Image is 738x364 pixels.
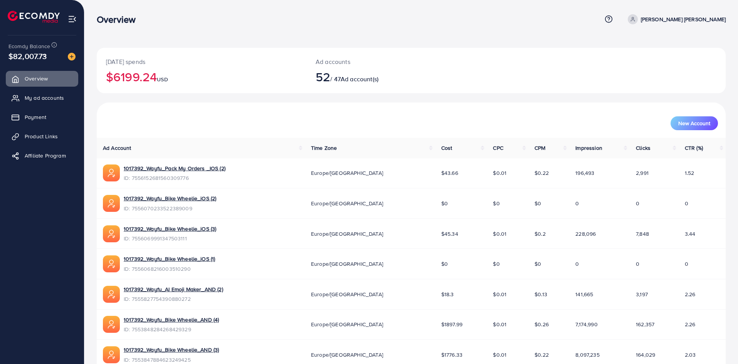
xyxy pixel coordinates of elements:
span: Europe/[GEOGRAPHIC_DATA] [311,200,383,207]
span: Payment [25,113,46,121]
span: Time Zone [311,144,337,152]
span: ID: 7556070233522389009 [124,205,216,212]
h2: $6199.24 [106,69,297,84]
span: Europe/[GEOGRAPHIC_DATA] [311,230,383,238]
span: $1776.33 [441,351,462,359]
span: 8,097,235 [575,351,599,359]
span: Ecomdy Balance [8,42,50,50]
a: 1017392_Wayfu_Bike Wheelie_AND (4) [124,316,219,324]
iframe: Chat [705,329,732,358]
span: $0.01 [493,290,506,298]
span: $0 [535,200,541,207]
span: $0 [535,260,541,268]
h2: / 47 [316,69,454,84]
span: USD [157,75,168,83]
span: Affiliate Program [25,152,66,159]
span: Clicks [636,144,651,152]
span: $0.01 [493,230,506,238]
span: 7,848 [636,230,649,238]
a: 1017392_Wayfu_Bike Wheelie_iOS (2) [124,195,216,202]
a: Affiliate Program [6,148,78,163]
span: Product Links [25,133,58,140]
span: $0 [493,200,499,207]
img: ic-ads-acc.e4c84228.svg [103,225,120,242]
span: $43.66 [441,169,458,177]
a: 1017392_Wayfu_AI Emoji Maker_AND (2) [124,285,223,293]
span: Europe/[GEOGRAPHIC_DATA] [311,169,383,177]
a: 1017392_Wayfu_Bike Wheelie_iOS (1) [124,255,215,263]
span: CPC [493,144,503,152]
a: Payment [6,109,78,125]
span: $0.22 [535,169,549,177]
span: My ad accounts [25,94,64,102]
span: 1.52 [685,169,694,177]
p: [PERSON_NAME] [PERSON_NAME] [641,15,726,24]
span: 0 [636,260,639,268]
a: [PERSON_NAME] [PERSON_NAME] [625,14,726,24]
span: 196,493 [575,169,594,177]
span: Impression [575,144,602,152]
img: ic-ads-acc.e4c84228.svg [103,164,120,181]
span: 2.26 [685,290,696,298]
button: New Account [671,116,718,130]
span: 0 [575,260,579,268]
img: ic-ads-acc.e4c84228.svg [103,346,120,363]
img: ic-ads-acc.e4c84228.svg [103,286,120,303]
span: $1897.99 [441,320,462,328]
span: 0 [685,200,688,207]
img: logo [8,11,60,23]
span: 162,357 [636,320,654,328]
span: 0 [575,200,579,207]
span: $0 [441,260,448,268]
span: $0.22 [535,351,549,359]
span: Europe/[GEOGRAPHIC_DATA] [311,351,383,359]
p: [DATE] spends [106,57,297,66]
span: New Account [678,121,710,126]
span: $0.2 [535,230,546,238]
span: 3,197 [636,290,648,298]
span: 164,029 [636,351,655,359]
span: 228,096 [575,230,596,238]
span: $0.26 [535,320,549,328]
span: Europe/[GEOGRAPHIC_DATA] [311,320,383,328]
span: 0 [636,200,639,207]
span: Ad Account [103,144,131,152]
span: ID: 7556068216003510290 [124,265,215,273]
span: 7,174,990 [575,320,597,328]
span: ID: 7553847884623249425 [124,356,219,364]
a: 1017392_Wayfu_Pack My Orders _IOS (2) [124,164,225,172]
span: ID: 7556152681560309776 [124,174,225,182]
a: Overview [6,71,78,86]
span: $0.01 [493,169,506,177]
img: ic-ads-acc.e4c84228.svg [103,195,120,212]
span: ID: 7556069991347503111 [124,235,216,242]
a: 1017392_Wayfu_Bike Wheelie_iOS (3) [124,225,216,233]
img: ic-ads-acc.e4c84228.svg [103,316,120,333]
p: Ad accounts [316,57,454,66]
span: $45.34 [441,230,458,238]
span: $0.01 [493,351,506,359]
span: $0 [441,200,448,207]
img: image [68,53,76,60]
span: 141,665 [575,290,593,298]
h3: Overview [97,14,142,25]
span: CTR (%) [685,144,703,152]
span: Ad account(s) [341,75,378,83]
span: 52 [316,68,330,86]
span: 2.03 [685,351,696,359]
a: Product Links [6,129,78,144]
span: 2.26 [685,320,696,328]
img: menu [68,15,77,23]
a: My ad accounts [6,90,78,106]
span: 3.44 [685,230,696,238]
span: $0.01 [493,320,506,328]
span: 0 [685,260,688,268]
span: $18.3 [441,290,454,298]
span: ID: 7555827754390880272 [124,295,223,303]
span: ID: 7553848284268429329 [124,325,219,333]
a: 1017392_Wayfu_Bike Wheelie_AND (3) [124,346,219,354]
span: 2,991 [636,169,649,177]
img: ic-ads-acc.e4c84228.svg [103,255,120,272]
span: Overview [25,75,48,82]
